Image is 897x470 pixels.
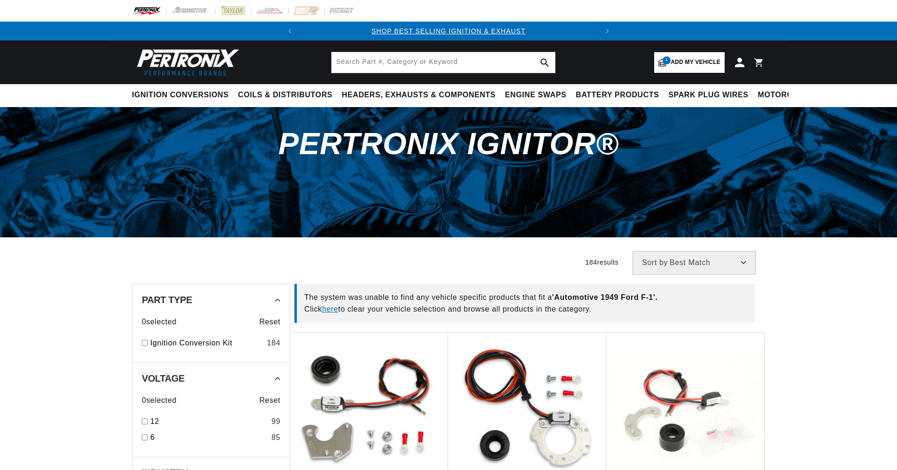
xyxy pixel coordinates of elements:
div: 99 [271,415,280,428]
span: Ignition Conversions [132,90,229,100]
div: 1 of 2 [299,26,598,36]
slideshow-component: Translation missing: en.sections.announcements.announcement_bar [108,22,789,40]
summary: Headers, Exhausts & Components [337,84,500,106]
input: Search Part #, Category or Keyword [332,52,555,73]
div: The system was unable to find any vehicle specific products that fit a Click to clear your vehicl... [294,284,755,323]
span: Voltage [142,374,185,383]
summary: Motorcycle [753,84,819,106]
span: 0 selected [142,394,177,407]
span: Headers, Exhausts & Components [342,90,495,100]
button: search button [534,52,555,73]
a: 12 [150,415,268,428]
summary: Spark Plug Wires [664,84,753,106]
div: Announcement [299,26,598,36]
span: Motorcycle [758,90,814,100]
a: 6 [150,431,268,444]
summary: Coils & Distributors [233,84,337,106]
a: here [322,305,338,313]
span: Sort by [642,259,668,266]
span: ' Automotive 1949 Ford F-1 '. [552,293,658,301]
span: 0 selected [142,316,177,328]
summary: Ignition Conversions [132,84,233,106]
span: 184 results [585,258,619,266]
button: Translation missing: en.sections.announcements.next_announcement [598,22,617,40]
span: Coils & Distributors [238,90,333,100]
span: Reset [259,394,280,407]
span: Battery Products [576,90,659,100]
a: SHOP BEST SELLING IGNITION & EXHAUST [371,27,526,35]
a: 1Add my vehicle [654,52,725,73]
span: Part Type [142,295,192,305]
div: 184 [267,337,280,349]
div: 85 [271,431,280,444]
select: Sort by [633,251,756,274]
span: Engine Swaps [505,90,566,100]
img: Pertronix [132,46,240,78]
span: 1 [663,56,671,64]
a: Ignition Conversion Kit [150,337,263,349]
span: Add my vehicle [671,58,720,67]
span: PerTronix Ignitor® [278,126,619,161]
button: Translation missing: en.sections.announcements.previous_announcement [280,22,299,40]
summary: Engine Swaps [500,84,571,106]
summary: Battery Products [571,84,664,106]
span: Spark Plug Wires [668,90,748,100]
span: Reset [259,316,280,328]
